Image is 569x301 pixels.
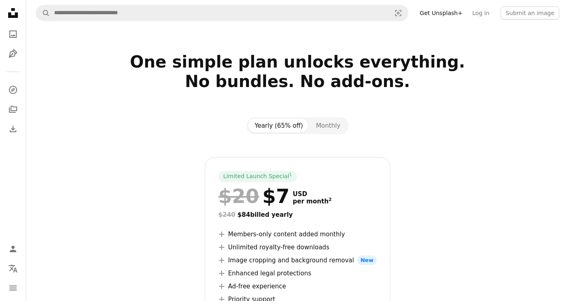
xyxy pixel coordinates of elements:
h2: One simple plan unlocks everything. No bundles. No add-ons. [36,52,559,111]
li: Enhanced legal protections [218,268,377,278]
button: Visual search [388,5,408,21]
button: Search Unsplash [36,5,50,21]
a: Log in / Sign up [5,241,21,257]
span: New [357,255,377,265]
button: Menu [5,280,21,296]
a: Illustrations [5,46,21,62]
div: Limited Launch Special [218,171,297,182]
a: Explore [5,82,21,98]
div: $84 billed yearly [218,210,377,220]
div: $7 [218,185,290,207]
a: Home — Unsplash [5,5,21,23]
button: Yearly (65% off) [248,119,310,133]
span: $240 [218,211,235,218]
li: Members-only content added monthly [218,229,377,239]
li: Ad-free experience [218,281,377,291]
a: Download History [5,121,21,137]
a: Photos [5,26,21,42]
a: Get Unsplash+ [415,7,467,20]
button: Language [5,260,21,277]
a: 2 [327,198,334,205]
sup: 2 [329,197,332,202]
button: Submit an image [501,7,559,20]
a: 1 [288,172,294,181]
span: USD [293,190,332,198]
li: Image cropping and background removal [218,255,377,265]
li: Unlimited royalty-free downloads [218,242,377,252]
a: Collections [5,101,21,118]
form: Find visuals sitewide [36,5,408,21]
button: Monthly [310,119,347,133]
span: per month [293,198,332,205]
a: Log in [467,7,494,20]
sup: 1 [289,172,292,177]
span: $20 [218,185,259,207]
